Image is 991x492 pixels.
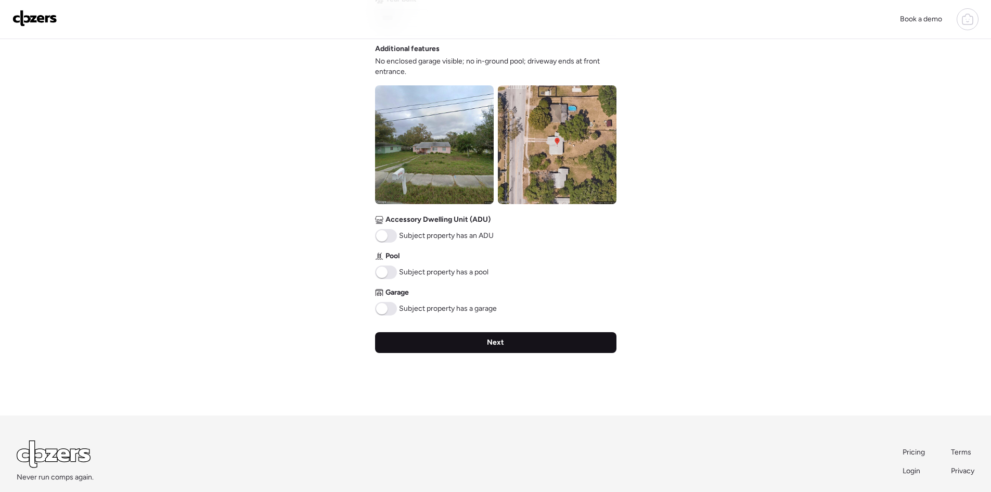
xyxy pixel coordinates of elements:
span: Pool [385,251,400,261]
span: Garage [385,287,409,298]
img: Logo Light [17,440,91,468]
span: Subject property has a garage [399,304,497,314]
span: Privacy [951,466,974,475]
span: No enclosed garage visible; no in-ground pool; driveway ends at front entrance. [375,56,616,77]
span: Login [903,466,920,475]
a: Terms [951,447,974,458]
span: Next [487,337,504,348]
span: Never run comps again. [17,472,94,483]
span: Terms [951,448,971,457]
a: Pricing [903,447,926,458]
span: Accessory Dwelling Unit (ADU) [385,215,491,225]
img: Logo [12,10,57,27]
span: Subject property has an ADU [399,231,494,241]
span: Subject property has a pool [399,267,488,277]
span: Additional features [375,44,440,54]
a: Login [903,466,926,476]
span: Book a demo [900,15,942,23]
span: Pricing [903,448,925,457]
a: Privacy [951,466,974,476]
